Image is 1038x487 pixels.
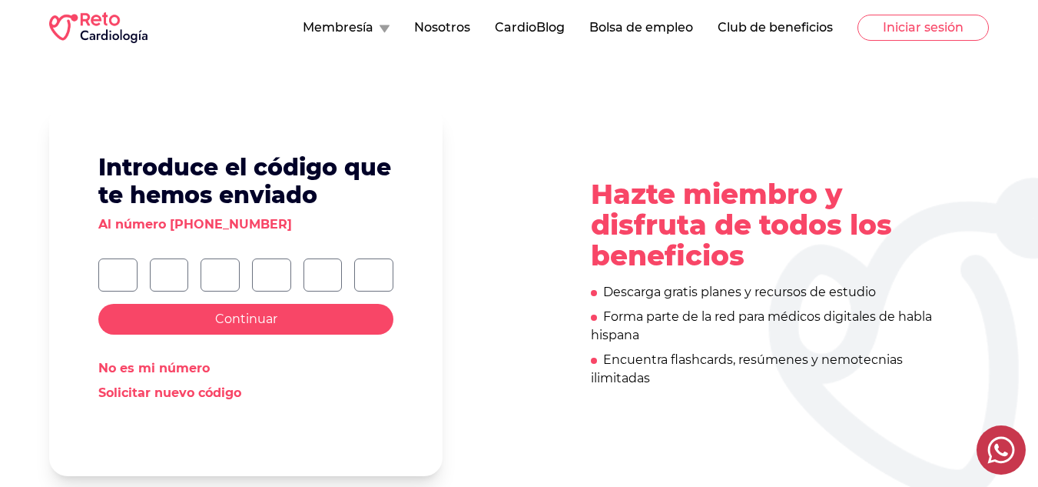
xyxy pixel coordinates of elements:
p: Al número [PHONE_NUMBER] [98,215,393,234]
p: Hazte miembro y disfruta de todos los beneficios [591,178,935,271]
button: CardioBlog [495,18,565,37]
button: Membresía [303,18,390,37]
div: Encuentra flashcards, resúmenes y nemotecnias ilimitadas [591,351,935,388]
span: Continuar [215,312,277,326]
button: Club de beneficios [718,18,833,37]
p: No es mi número [98,359,393,378]
button: Continuar [98,304,393,335]
button: Nosotros [414,18,470,37]
div: Descarga gratis planes y recursos de estudio [591,283,935,302]
div: Forma parte de la red para médicos digitales de habla hispana [591,308,935,345]
h2: Introduce el código que te hemos enviado [98,154,393,209]
img: RETO Cardio Logo [49,12,148,43]
button: Iniciar sesión [857,15,989,41]
button: Bolsa de empleo [589,18,693,37]
p: Solicitar nuevo código [98,384,393,402]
